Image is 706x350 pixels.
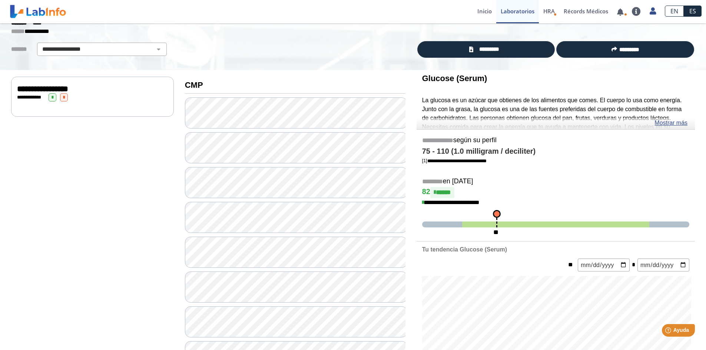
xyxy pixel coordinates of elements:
[665,6,684,17] a: EN
[654,119,687,127] a: Mostrar más
[422,177,689,186] h5: en [DATE]
[422,246,507,253] b: Tu tendencia Glucose (Serum)
[422,136,689,145] h5: según su perfil
[422,74,487,83] b: Glucose (Serum)
[422,96,689,149] p: La glucosa es un azúcar que obtienes de los alimentos que comes. El cuerpo lo usa como energía. J...
[578,259,630,271] input: mm/dd/yyyy
[640,321,698,342] iframe: Help widget launcher
[185,80,203,90] b: CMP
[684,6,702,17] a: ES
[422,147,689,156] h4: 75 - 110 (1.0 milligram / deciliter)
[422,187,689,198] h4: 82
[422,158,487,163] a: [1]
[637,259,689,271] input: mm/dd/yyyy
[543,7,555,15] span: HRA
